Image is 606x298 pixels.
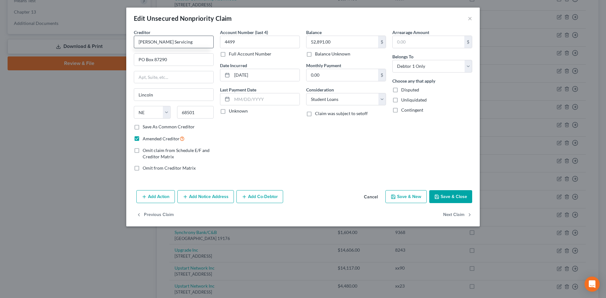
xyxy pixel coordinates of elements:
div: Edit Unsecured Nonpriority Claim [134,14,232,23]
button: Save & New [385,190,427,203]
button: Add Action [136,190,175,203]
input: Search creditor by name... [134,36,214,48]
div: $ [464,36,472,48]
input: 0.00 [306,69,378,81]
input: Enter zip... [177,106,214,119]
button: Save & Close [429,190,472,203]
input: Enter address... [134,54,213,66]
label: Balance Unknown [315,51,350,57]
label: Account Number (last 4) [220,29,268,36]
button: Add Co-Debtor [236,190,283,203]
span: Disputed [401,87,419,92]
button: Next Claim [443,208,472,221]
input: MM/DD/YYYY [232,93,300,105]
span: Unliquidated [401,97,427,102]
span: Omit from Creditor Matrix [143,165,196,171]
button: Previous Claim [136,208,174,221]
label: Date Incurred [220,62,247,69]
input: Apt, Suite, etc... [134,71,213,83]
input: XXXX [220,36,300,48]
label: Consideration [306,86,334,93]
label: Monthly Payment [306,62,341,69]
input: 0.00 [306,36,378,48]
span: Claim was subject to setoff [315,111,368,116]
label: Save As Common Creditor [143,124,195,130]
label: Last Payment Date [220,86,256,93]
span: Belongs To [392,54,413,59]
span: Creditor [134,30,151,35]
div: $ [378,36,386,48]
div: $ [378,69,386,81]
input: Enter city... [134,89,213,101]
label: Arrearage Amount [392,29,429,36]
input: MM/DD/YYYY [232,69,300,81]
label: Full Account Number [229,51,271,57]
label: Choose any that apply [392,78,435,84]
button: Add Notice Address [177,190,234,203]
div: Open Intercom Messenger [585,277,600,292]
button: × [468,15,472,22]
label: Balance [306,29,322,36]
span: Amended Creditor [143,136,180,141]
button: Cancel [359,191,383,203]
label: Unknown [229,108,248,114]
span: Contingent [401,107,423,113]
span: Omit claim from Schedule E/F and Creditor Matrix [143,148,210,159]
input: 0.00 [393,36,464,48]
